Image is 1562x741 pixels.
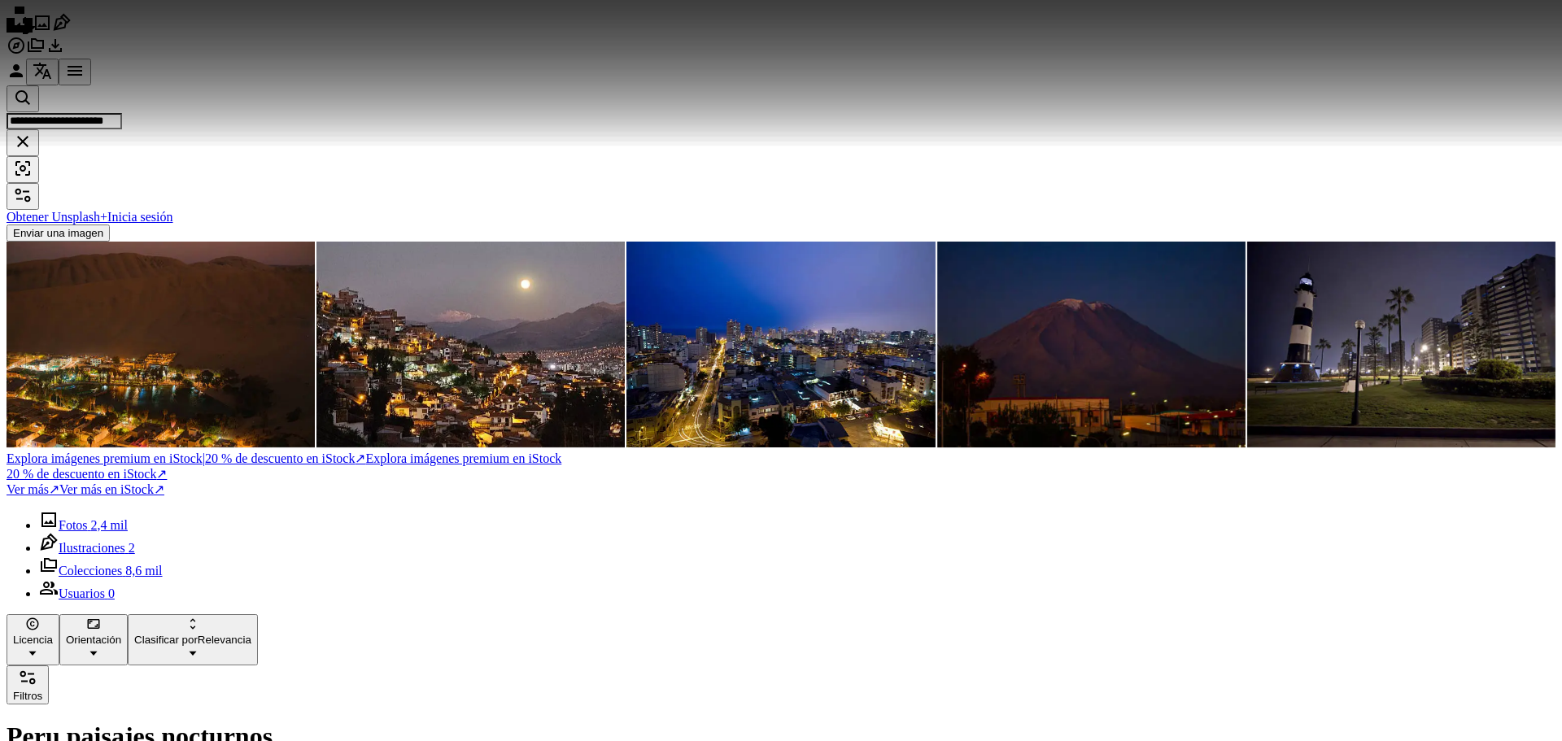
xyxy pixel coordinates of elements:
[26,59,59,85] button: Idioma
[39,541,135,555] a: Ilustraciones 2
[7,451,1555,482] a: Explora imágenes premium en iStock|20 % de descuento en iStock↗Explora imágenes premium en iStock...
[13,634,53,646] span: Licencia
[7,69,26,83] a: Iniciar sesión / Registrarse
[134,634,251,646] span: Relevancia
[59,482,164,496] span: Ver más en iStock ↗
[26,44,46,58] a: Colecciones
[7,129,39,156] button: Borrar
[937,242,1246,447] img: Volcano Misti
[7,44,26,58] a: Explorar
[46,44,65,58] a: Historial de descargas
[59,59,91,85] button: Menú
[626,242,935,447] img: Distrito de Miraflores de Lima, Perú
[39,518,128,532] a: Fotos 2,4 mil
[7,183,39,210] button: Filtros
[7,451,205,465] span: Explora imágenes premium en iStock |
[39,586,115,600] a: Usuarios 0
[7,85,39,112] button: Buscar en Unsplash
[7,451,561,481] span: Explora imágenes premium en iStock 20 % de descuento en iStock ↗
[7,451,365,465] span: 20 % de descuento en iStock ↗
[7,482,164,496] a: Ver más↗Ver más en iStock↗
[7,665,49,704] button: Filtros
[1247,242,1555,447] img: Lima de noche
[108,586,115,600] span: 0
[7,242,315,447] img: Pueblo iluminado en el oasis de Huacachina en Perú
[7,210,107,224] a: Obtener Unsplash+
[107,210,172,224] a: Inicia sesión
[33,21,52,35] a: Fotos
[91,518,128,532] span: 2,4 mil
[59,614,128,665] button: Orientación
[7,614,59,665] button: Licencia
[7,482,59,496] span: Ver más ↗
[129,541,135,555] span: 2
[7,21,33,35] a: Inicio — Unsplash
[7,85,1555,183] form: Encuentra imágenes en todo el sitio
[7,156,39,183] button: Búsqueda visual
[52,21,72,35] a: Ilustraciones
[128,614,258,665] button: Clasificar porRelevancia
[66,634,121,646] span: Orientación
[134,634,198,646] span: Clasificar por
[316,242,625,447] img: Ciudad Nocturna de Cusco
[7,224,110,242] button: Enviar una imagen
[39,564,163,578] a: Colecciones 8,6 mil
[125,564,162,578] span: 8,6 mil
